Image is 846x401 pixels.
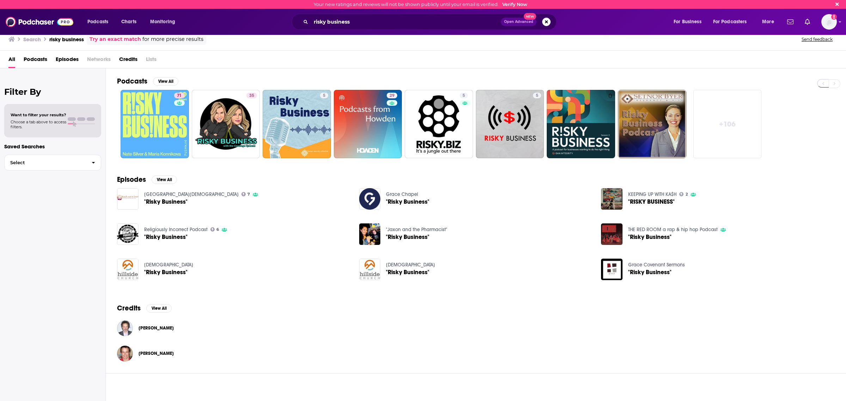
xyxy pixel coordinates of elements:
font: risky business [49,36,84,43]
a: "Risky Business" [601,259,623,280]
a: Hillside Church [144,262,193,268]
font: Podcasts [117,77,147,86]
a: 6 [210,227,219,232]
img: "Risky Business" [359,188,381,210]
font: Your new ratings and reviews will not be shown publicly until your email is verified. [314,2,499,7]
font: Select [10,160,25,165]
font: Try an exact match [90,36,141,42]
button: Select [4,155,101,171]
a: 5 [476,90,544,158]
img: "Risky Business" [601,223,623,245]
a: Grace Covenant Sermons [628,262,685,268]
div: Search podcasts, credits, & more... [298,14,563,30]
a: Religiously Incorrect Podcast [144,227,208,233]
button: Open AdvancedNew [501,18,537,26]
a: KEEPING UP WITH KA$H [628,191,676,197]
a: 71 [121,90,189,158]
img: Podchaser - Follow, Share and Rate Podcasts [6,15,73,29]
font: 0 [608,93,612,99]
a: River Falls United Methodist Church [144,191,239,197]
font: [DEMOGRAPHIC_DATA] [144,262,193,268]
button: Bronson PinchotBronson Pinchot [117,342,835,365]
a: 35 [246,93,257,98]
font: Saved Searches [4,143,45,150]
font: "Risky Business" [628,233,672,241]
font: Send feedback [802,37,833,42]
font: 29 [390,93,394,98]
font: 106 [723,119,736,129]
font: [PERSON_NAME] [139,351,174,356]
button: open menu [669,16,710,28]
a: Episodes [56,54,79,68]
font: For Podcasters [713,19,747,25]
font: "Risky Business" [144,268,188,276]
a: 71 [174,93,184,98]
a: THE RED ROOM a rap & hip hop Podcast [628,227,718,233]
a: 5 [320,93,328,98]
font: View All [158,79,173,84]
font: Podcasts [24,56,47,62]
a: EpisodesView All [117,175,177,184]
svg: Email not verified [831,14,837,20]
button: Curtis ArmstrongCurtis Armstrong [117,317,835,339]
font: 5 [323,93,325,98]
font: Filter By [4,87,41,97]
a: 0 [547,90,615,158]
a: Show notifications dropdown [784,16,796,28]
a: 35 [192,90,260,158]
font: For Business [674,19,701,25]
font: 2 [686,192,688,197]
a: +106 [693,90,762,158]
font: "Jaxon and the Pharmacist" [386,227,447,233]
a: "Risky Business" [117,188,139,210]
a: Grace Chapel [386,191,418,197]
a: Curtis Armstrong [139,325,174,331]
img: "Risky Business" [117,259,139,280]
a: All [8,54,15,68]
font: Choose a tab above to access filters. [11,119,66,129]
img: "Risky Business" [359,223,381,245]
font: Lists [146,56,157,62]
a: "Risky Business" [628,269,672,275]
img: Curtis Armstrong [117,320,133,336]
font: More [762,19,774,25]
a: "RISKY BUSINESS" [628,199,675,205]
a: 5 [263,90,331,158]
a: "Risky Business" [144,269,188,275]
font: [DEMOGRAPHIC_DATA] [386,262,435,268]
font: 7 [247,192,250,197]
font: "Risky Business" [628,268,672,276]
font: "Risky Business" [144,198,188,205]
a: "Risky Business" [144,199,188,205]
font: 71 [177,93,182,98]
img: "RISKY BUSINESS" [601,188,623,210]
img: "Risky Business" [117,223,139,245]
font: Want to filter your results? [11,112,66,117]
a: "Risky Business" [386,269,429,275]
a: Credits [119,54,137,68]
a: 29 [334,90,402,158]
font: 35 [249,93,254,98]
a: "Risky Business" [628,234,672,240]
input: Search podcasts, credits, & more... [311,16,501,27]
font: Episodes [117,175,146,184]
img: "Risky Business" [359,259,381,280]
button: Send feedback [799,36,835,42]
font: "RISKY BUSINESS" [628,198,675,205]
font: Episodes [56,56,79,62]
font: [GEOGRAPHIC_DATA][DEMOGRAPHIC_DATA] [144,191,239,197]
font: View All [157,177,172,182]
a: Bronson Pinchot [117,346,133,362]
font: Charts [121,19,136,25]
font: 6 [216,227,219,232]
button: open menu [709,16,757,28]
button: View All [146,304,172,313]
